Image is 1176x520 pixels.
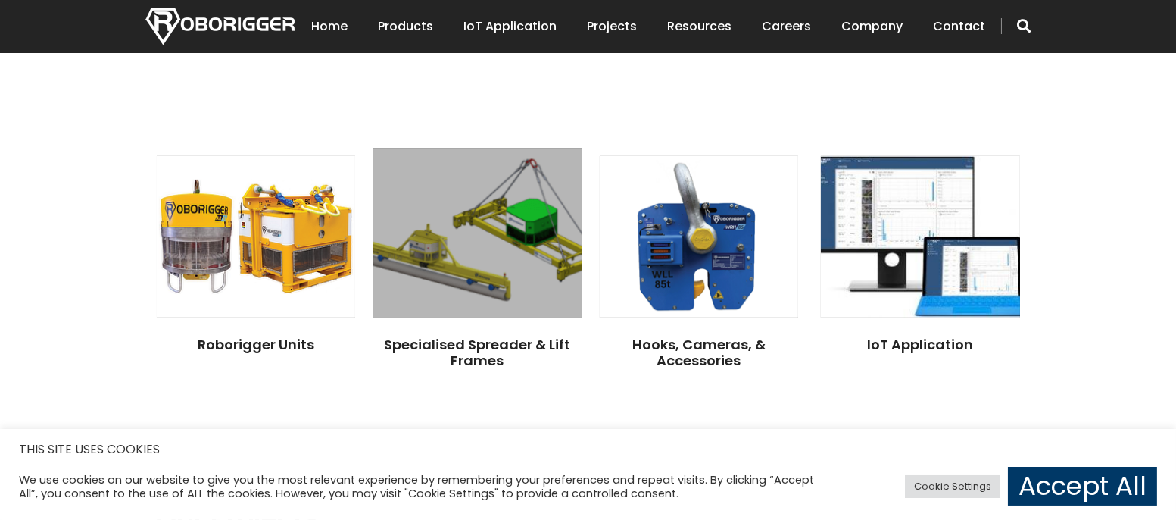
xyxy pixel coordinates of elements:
[312,3,348,50] a: Home
[934,3,986,50] a: Contact
[198,335,314,354] a: Roborigger Units
[19,440,1157,459] h5: THIS SITE USES COOKIES
[588,3,638,50] a: Projects
[379,3,434,50] a: Products
[19,473,816,500] div: We use cookies on our website to give you the most relevant experience by remembering your prefer...
[867,335,973,354] a: IoT Application
[464,3,557,50] a: IoT Application
[384,335,570,371] a: Specialised Spreader & Lift Frames
[632,335,766,371] a: Hooks, Cameras, & Accessories
[1008,467,1157,506] a: Accept All
[905,475,1000,498] a: Cookie Settings
[145,8,295,45] img: Nortech
[668,3,732,50] a: Resources
[763,3,812,50] a: Careers
[842,3,903,50] a: Company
